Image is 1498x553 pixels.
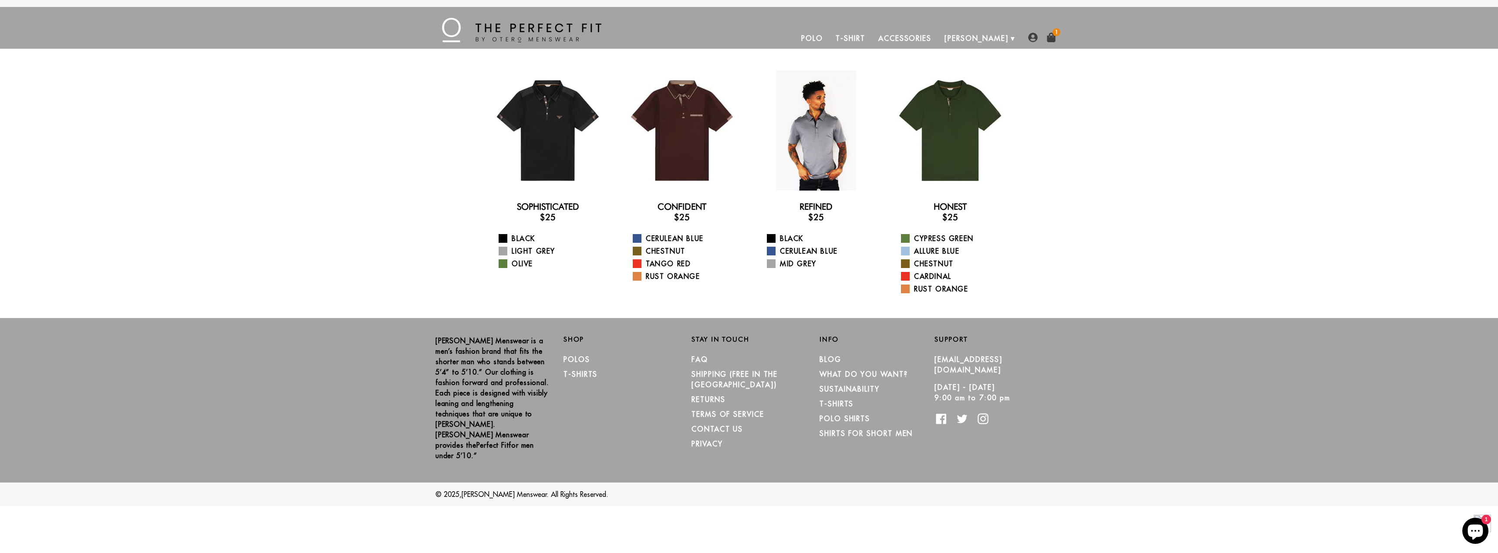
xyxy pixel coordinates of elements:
a: Cypress Green [901,233,1010,244]
p: © 2025, . All Rights Reserved. [435,489,1063,499]
a: Sophisticated [517,201,579,212]
a: T-Shirts [820,399,854,408]
inbox-online-store-chat: Shopify online store chat [1460,518,1491,546]
a: [EMAIL_ADDRESS][DOMAIN_NAME] [935,355,1002,374]
h2: Shop [563,335,678,343]
img: shopping-bag-icon.png [1046,33,1056,42]
a: T-Shirts [563,370,597,379]
a: Cardinal [901,271,1010,282]
a: Black [499,233,608,244]
a: RETURNS [692,395,725,404]
img: user-account-icon.png [1028,33,1038,42]
h2: Support [935,335,1063,343]
a: Refined [800,201,833,212]
p: [DATE] - [DATE] 9:00 am to 7:00 pm [935,382,1049,403]
a: Cerulean Blue [767,246,876,256]
a: [PERSON_NAME] [938,28,1015,49]
a: Allure Blue [901,246,1010,256]
a: Rust Orange [633,271,742,282]
h2: Info [820,335,935,343]
a: Cerulean Blue [633,233,742,244]
a: What Do You Want? [820,370,908,379]
a: SHIPPING (Free in the [GEOGRAPHIC_DATA]) [692,370,778,389]
a: 1 [1046,33,1056,42]
a: Blog [820,355,841,364]
a: Honest [934,201,967,212]
a: Chestnut [901,258,1010,269]
h3: $25 [622,212,742,222]
h3: $25 [488,212,608,222]
span: 1 [1053,28,1060,36]
h2: Stay in Touch [692,335,806,343]
img: The Perfect Fit - by Otero Menswear - Logo [442,18,601,42]
a: Polo Shirts [820,414,870,423]
a: Polos [563,355,590,364]
a: Light Grey [499,246,608,256]
a: Mid Grey [767,258,876,269]
a: PRIVACY [692,439,722,448]
a: Shirts for Short Men [820,429,913,438]
a: TERMS OF SERVICE [692,410,764,419]
a: Olive [499,258,608,269]
a: CONTACT US [692,425,743,433]
a: Confident [658,201,706,212]
h3: $25 [890,212,1010,222]
a: Polo [795,28,830,49]
a: Black [767,233,876,244]
a: Tango Red [633,258,742,269]
strong: Perfect Fit [476,441,509,449]
h3: $25 [756,212,876,222]
a: Rust Orange [901,284,1010,294]
p: [PERSON_NAME] Menswear is a men’s fashion brand that fits the shorter man who stands between 5’4”... [435,335,550,461]
a: FAQ [692,355,708,364]
a: Chestnut [633,246,742,256]
a: T-Shirt [829,28,871,49]
a: Accessories [872,28,938,49]
a: [PERSON_NAME] Menswear [462,490,547,499]
a: Sustainability [820,385,880,393]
